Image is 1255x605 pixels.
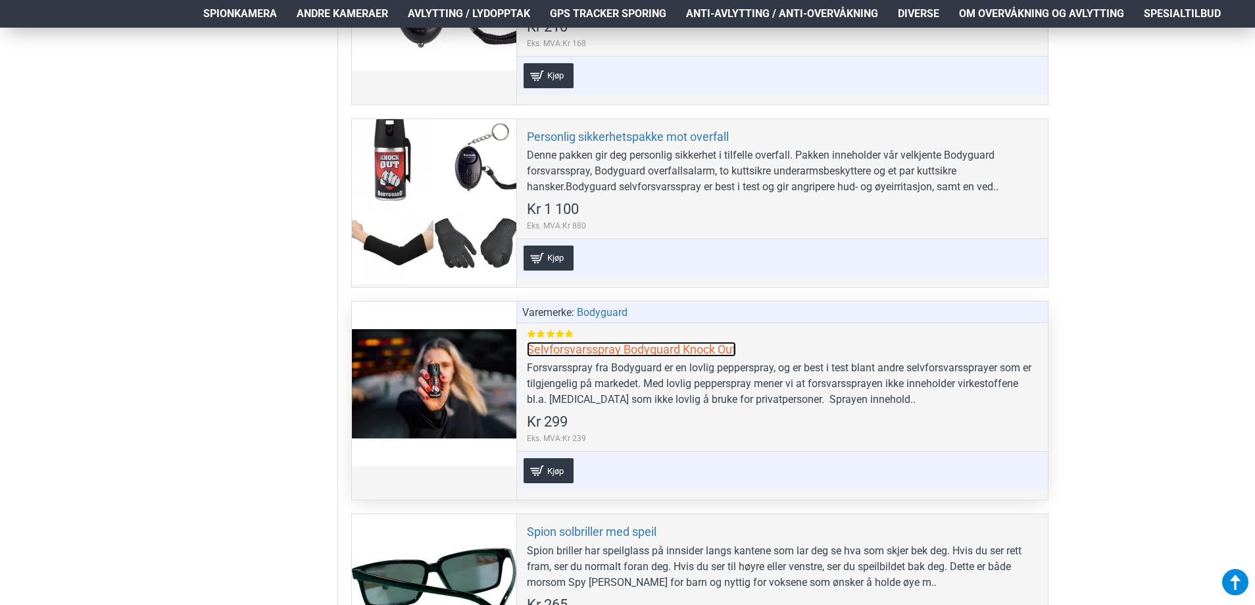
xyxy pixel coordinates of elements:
[50,84,118,93] div: Domain Overview
[21,21,32,32] img: logo_orange.svg
[527,342,736,357] a: Selvforsvarsspray Bodyguard Knock Out
[527,20,568,34] span: Kr 210
[527,415,568,429] span: Kr 299
[34,34,145,45] div: Domain: [DOMAIN_NAME]
[297,6,388,22] span: Andre kameraer
[959,6,1124,22] span: Om overvåkning og avlytting
[544,467,567,475] span: Kjøp
[203,6,277,22] span: Spionkamera
[686,6,878,22] span: Anti-avlytting / Anti-overvåkning
[21,34,32,45] img: website_grey.svg
[898,6,939,22] span: Diverse
[131,83,141,93] img: tab_keywords_by_traffic_grey.svg
[527,129,729,144] a: Personlig sikkerhetspakke mot overfall
[527,433,586,444] span: Eks. MVA:Kr 239
[527,360,1038,408] div: Forsvarsspray fra Bodyguard er en lovlig pepperspray, og er best i test blant andre selvforsvarss...
[527,147,1038,195] div: Denne pakken gir deg personlig sikkerhet i tilfelle overfall. Pakken inneholder vår velkjente Bod...
[408,6,530,22] span: Avlytting / Lydopptak
[352,302,516,466] a: Selvforsvarsspray Bodyguard Knock Out Selvforsvarsspray Bodyguard Knock Out
[544,71,567,80] span: Kjøp
[527,220,586,232] span: Eks. MVA:Kr 880
[1144,6,1221,22] span: Spesialtilbud
[145,84,222,93] div: Keywords by Traffic
[577,305,627,321] a: Bodyguard
[550,6,666,22] span: GPS Tracker Sporing
[352,119,516,284] a: Personlig sikkerhetspakke mot overfall
[522,305,574,321] span: Varemerke:
[37,21,64,32] div: v 4.0.25
[544,253,567,262] span: Kjøp
[527,202,579,217] span: Kr 1 100
[527,38,586,49] span: Eks. MVA:Kr 168
[527,543,1038,591] div: Spion briller har speilglass på innsider langs kantene som lar deg se hva som skjer bek deg. Hvis...
[36,83,46,93] img: tab_domain_overview_orange.svg
[527,524,656,539] a: Spion solbriller med speil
